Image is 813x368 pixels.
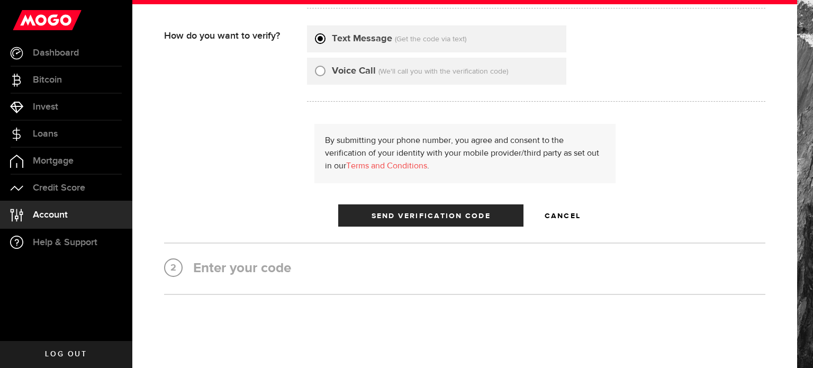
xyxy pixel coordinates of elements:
button: Cancel [534,204,591,227]
span: 2 [165,259,182,276]
span: Send Verification Code [372,212,491,220]
button: Send Verification Code [338,204,523,227]
span: Invest [33,102,58,112]
label: Text Message [332,32,392,46]
input: Text Message [315,32,326,42]
span: Log out [45,351,87,358]
input: Voice Call [315,64,326,75]
span: Bitcoin [33,75,62,85]
span: (We'll call you with the verification code) [378,68,508,75]
span: Account [33,210,68,220]
span: Help & Support [33,238,97,247]
label: Voice Call [332,64,376,78]
div: How do you want to verify? [164,25,307,42]
a: Terms and Conditions [346,162,427,170]
span: Cancel [545,212,580,220]
span: (Get the code via text) [395,35,466,43]
span: Loans [33,129,58,139]
h2: Enter your code [164,259,765,278]
div: By submitting your phone number, you agree and consent to the verification of your identity with ... [314,124,616,183]
button: Open LiveChat chat widget [8,4,40,36]
span: Dashboard [33,48,79,58]
span: Mortgage [33,156,74,166]
span: Credit Score [33,183,85,193]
